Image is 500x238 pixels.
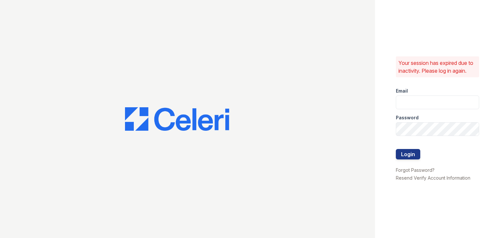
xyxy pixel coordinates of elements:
[125,107,229,131] img: CE_Logo_Blue-a8612792a0a2168367f1c8372b55b34899dd931a85d93a1a3d3e32e68fde9ad4.png
[396,167,435,173] a: Forgot Password?
[398,59,477,75] p: Your session has expired due to inactivity. Please log in again.
[396,114,419,121] label: Password
[396,175,470,181] a: Resend Verify Account Information
[396,88,408,94] label: Email
[396,149,420,159] button: Login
